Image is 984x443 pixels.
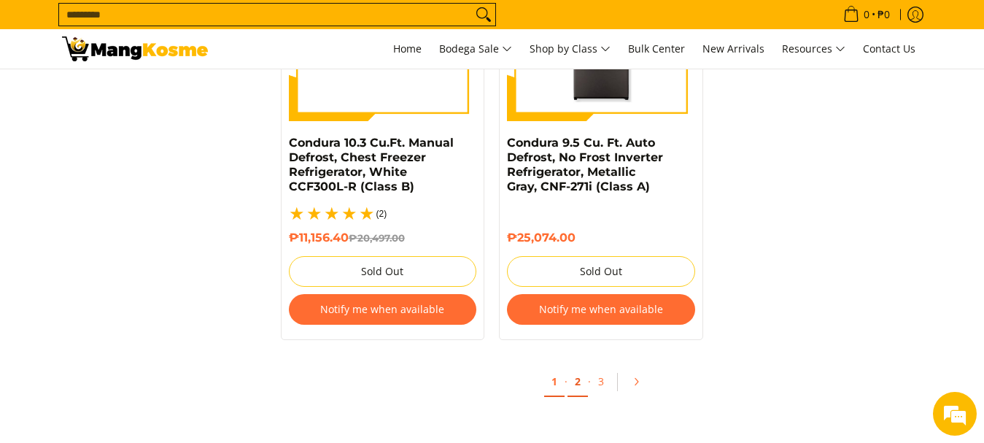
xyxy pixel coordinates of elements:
[289,205,376,223] span: 5.0 / 5.0 based on 2 reviews
[530,40,611,58] span: Shop by Class
[439,40,512,58] span: Bodega Sale
[62,36,208,61] img: Bodega Sale Refrigerator l Mang Kosme: Home Appliances Warehouse Sale
[839,7,894,23] span: •
[386,29,429,69] a: Home
[31,130,255,277] span: We are offline. Please leave us a message.
[274,362,930,409] ul: Pagination
[702,42,764,55] span: New Arrivals
[289,231,477,245] h6: ₱11,156.40
[432,29,519,69] a: Bodega Sale
[7,291,278,342] textarea: Type your message and click 'Submit'
[875,9,892,20] span: ₱0
[507,136,663,193] a: Condura 9.5 Cu. Ft. Auto Defrost, No Frost Inverter Refrigerator, Metallic Gray, CNF-271i (Class A)
[507,256,695,287] button: Sold Out
[567,367,588,397] a: 2
[376,209,387,218] span: (2)
[472,4,495,26] button: Search
[289,294,477,325] button: Notify me when available
[775,29,853,69] a: Resources
[628,42,685,55] span: Bulk Center
[349,232,405,244] del: ₱20,497.00
[863,42,915,55] span: Contact Us
[544,367,565,397] a: 1
[507,294,695,325] button: Notify me when available
[621,29,692,69] a: Bulk Center
[239,7,274,42] div: Minimize live chat window
[214,342,265,362] em: Submit
[565,374,567,388] span: ·
[591,367,611,396] a: 3
[856,29,923,69] a: Contact Us
[222,29,923,69] nav: Main Menu
[393,42,422,55] span: Home
[289,136,454,193] a: Condura 10.3 Cu.Ft. Manual Defrost, Chest Freezer Refrigerator, White CCF300L-R (Class B)
[522,29,618,69] a: Shop by Class
[289,256,477,287] button: Sold Out
[588,374,591,388] span: ·
[76,82,245,101] div: Leave a message
[861,9,872,20] span: 0
[507,231,695,245] h6: ₱25,074.00
[782,40,845,58] span: Resources
[695,29,772,69] a: New Arrivals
